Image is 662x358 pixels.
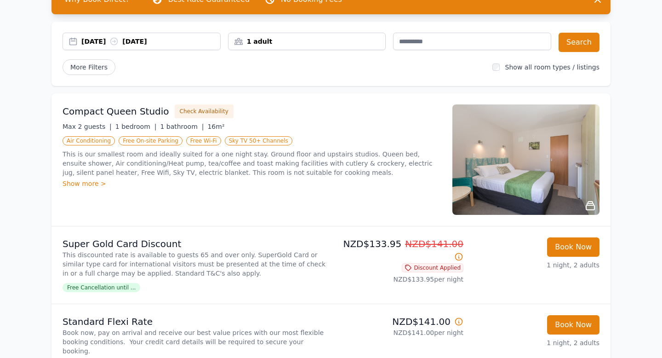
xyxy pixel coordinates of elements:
span: NZD$141.00 [405,238,463,249]
span: 1 bedroom | [115,123,157,130]
span: 16m² [207,123,224,130]
span: 1 bathroom | [160,123,204,130]
span: Free Wi-Fi [186,136,221,145]
span: More Filters [63,59,115,75]
p: This is our smallest room and ideally suited for a one night stay. Ground floor and upstairs stud... [63,150,441,177]
p: NZD$133.95 [335,237,463,263]
button: Book Now [547,315,599,335]
p: This discounted rate is available to guests 65 and over only. SuperGold Card or similar type card... [63,250,327,278]
p: Book now, pay on arrival and receive our best value prices with our most flexible booking conditi... [63,328,327,356]
span: Sky TV 50+ Channels [225,136,292,145]
span: Air Conditioning [63,136,115,145]
p: NZD$133.95 per night [335,275,463,284]
p: 1 night, 2 adults [471,338,599,347]
span: Free Cancellation until ... [63,283,140,292]
p: NZD$141.00 per night [335,328,463,337]
div: 1 adult [228,37,386,46]
button: Check Availability [175,104,234,118]
span: Max 2 guests | [63,123,112,130]
span: Free On-site Parking [119,136,183,145]
h3: Compact Queen Studio [63,105,169,118]
label: Show all room types / listings [505,64,599,71]
p: Standard Flexi Rate [63,315,327,328]
p: NZD$141.00 [335,315,463,328]
span: Discount Applied [402,263,463,272]
p: 1 night, 2 adults [471,260,599,270]
p: Super Gold Card Discount [63,237,327,250]
div: Show more > [63,179,441,188]
button: Book Now [547,237,599,257]
div: [DATE] [DATE] [81,37,220,46]
button: Search [559,33,599,52]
